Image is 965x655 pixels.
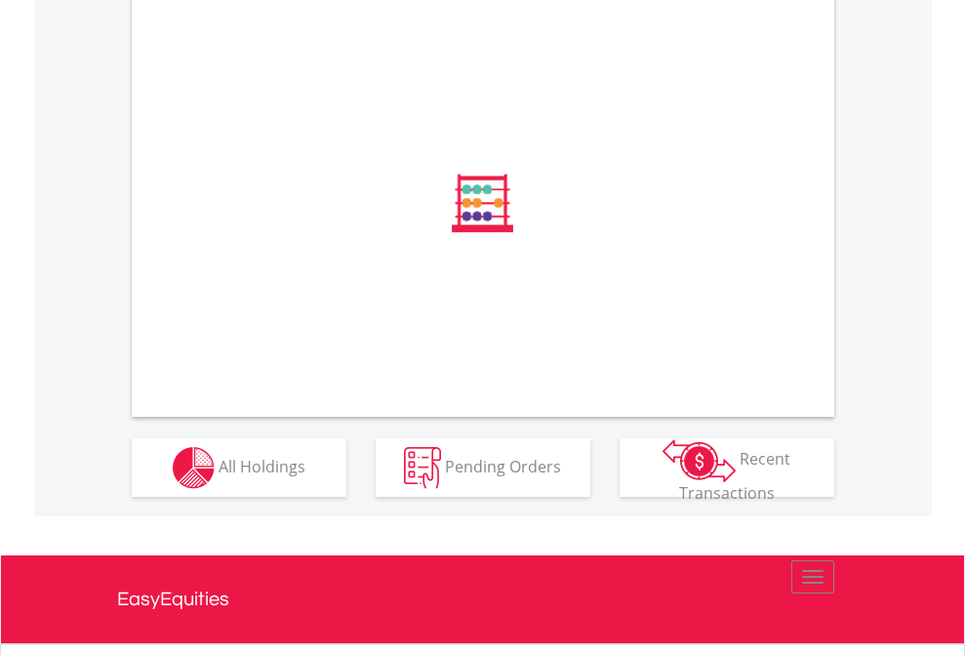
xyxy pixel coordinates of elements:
[663,439,736,482] img: transactions-zar-wht.png
[117,555,849,643] a: EasyEquities
[376,438,590,497] button: Pending Orders
[620,438,834,497] button: Recent Transactions
[404,447,441,489] img: pending_instructions-wht.png
[132,438,346,497] button: All Holdings
[219,455,305,476] span: All Holdings
[173,447,215,489] img: holdings-wht.png
[445,455,561,476] span: Pending Orders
